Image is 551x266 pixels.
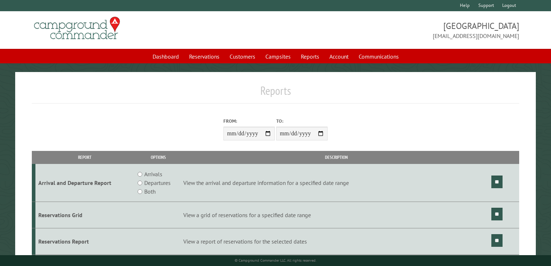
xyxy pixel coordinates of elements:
label: From: [223,118,275,124]
td: Reservations Report [35,228,134,254]
a: Account [325,50,353,63]
small: © Campground Commander LLC. All rights reserved. [235,258,316,263]
th: Description [182,151,490,164]
td: View a report of reservations for the selected dates [182,228,490,254]
h1: Reports [32,84,520,104]
span: [GEOGRAPHIC_DATA] [EMAIL_ADDRESS][DOMAIN_NAME] [275,20,519,40]
a: Customers [225,50,260,63]
a: Communications [354,50,403,63]
a: Reports [296,50,324,63]
a: Campsites [261,50,295,63]
label: Departures [144,178,171,187]
a: Dashboard [148,50,183,63]
td: View the arrival and departure information for a specified date range [182,164,490,202]
label: Both [144,187,155,196]
th: Options [134,151,183,164]
td: Arrival and Departure Report [35,164,134,202]
td: View a grid of reservations for a specified date range [182,202,490,228]
a: Reservations [185,50,224,63]
img: Campground Commander [32,14,122,42]
label: Arrivals [144,170,162,178]
td: Reservations Grid [35,202,134,228]
th: Report [35,151,134,164]
label: To: [276,118,328,124]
